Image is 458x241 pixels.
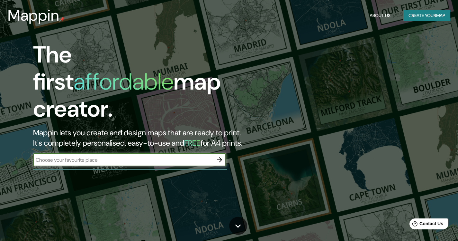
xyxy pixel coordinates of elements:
button: Create yourmap [403,10,450,22]
button: About Us [367,10,393,22]
img: mappin-pin [59,17,65,22]
h1: affordable [74,67,174,97]
iframe: Help widget launcher [401,216,451,234]
h5: FREE [184,138,201,148]
h1: The first map creator. [33,41,262,128]
input: Choose your favourite place [33,156,213,164]
h3: Mappin [8,6,59,24]
h2: Mappin lets you create and design maps that are ready to print. It's completely personalised, eas... [33,128,262,148]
